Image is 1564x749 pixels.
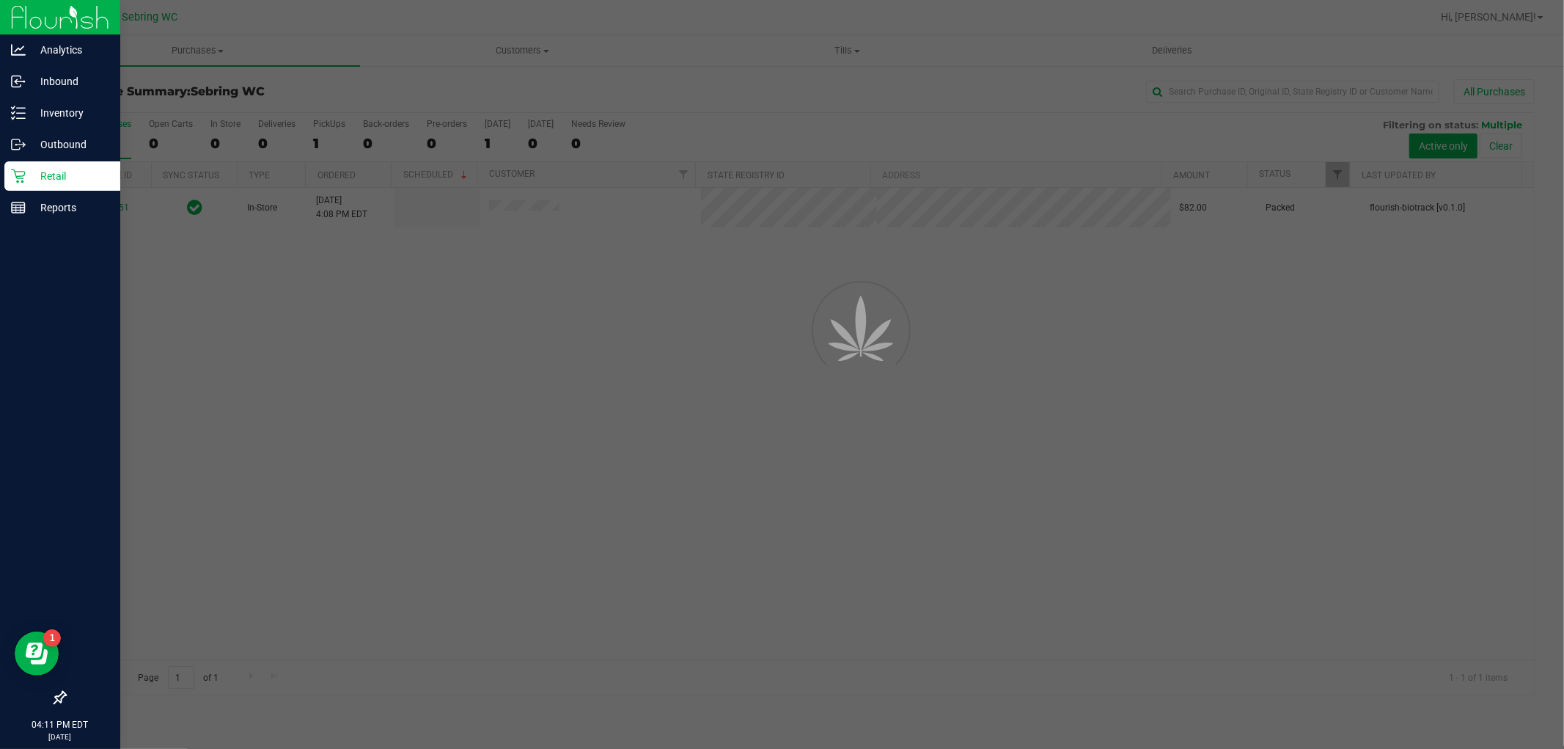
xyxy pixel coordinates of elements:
[26,136,114,153] p: Outbound
[43,629,61,647] iframe: Resource center unread badge
[11,43,26,57] inline-svg: Analytics
[11,169,26,183] inline-svg: Retail
[11,106,26,120] inline-svg: Inventory
[15,632,59,676] iframe: Resource center
[26,104,114,122] p: Inventory
[11,200,26,215] inline-svg: Reports
[11,74,26,89] inline-svg: Inbound
[26,167,114,185] p: Retail
[26,199,114,216] p: Reports
[7,731,114,742] p: [DATE]
[11,137,26,152] inline-svg: Outbound
[26,73,114,90] p: Inbound
[7,718,114,731] p: 04:11 PM EDT
[26,41,114,59] p: Analytics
